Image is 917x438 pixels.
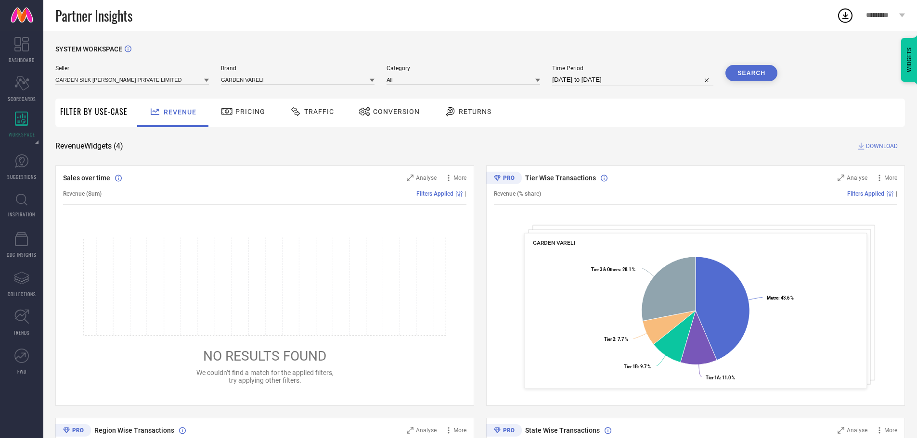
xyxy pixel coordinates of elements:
[552,74,713,86] input: Select time period
[416,190,453,197] span: Filters Applied
[9,131,35,138] span: WORKSPACE
[387,65,540,72] span: Category
[55,45,122,53] span: SYSTEM WORKSPACE
[8,95,36,102] span: SCORECARDS
[604,337,615,342] tspan: Tier 2
[304,108,334,115] span: Traffic
[533,239,575,246] span: GARDEN VARELI
[196,369,334,384] span: We couldn’t find a match for the applied filters, try applying other filters.
[203,348,326,364] span: NO RESULTS FOUND
[837,7,854,24] div: Open download list
[55,141,123,151] span: Revenue Widgets ( 4 )
[767,295,794,300] text: : 43.6 %
[13,329,30,336] span: TRENDS
[60,106,128,117] span: Filter By Use-Case
[7,251,37,258] span: CDC INSIGHTS
[552,65,713,72] span: Time Period
[604,337,628,342] text: : 7.7 %
[8,211,35,218] span: INSPIRATION
[63,174,110,182] span: Sales over time
[459,108,491,115] span: Returns
[55,6,132,25] span: Partner Insights
[706,375,735,380] text: : 11.0 %
[465,190,466,197] span: |
[17,368,26,375] span: FWD
[373,108,420,115] span: Conversion
[94,426,174,434] span: Region Wise Transactions
[847,190,884,197] span: Filters Applied
[525,174,596,182] span: Tier Wise Transactions
[866,141,898,151] span: DOWNLOAD
[884,427,897,434] span: More
[63,190,102,197] span: Revenue (Sum)
[767,295,778,300] tspan: Metro
[8,290,36,298] span: COLLECTIONS
[896,190,897,197] span: |
[221,65,375,72] span: Brand
[407,427,413,434] svg: Zoom
[416,427,437,434] span: Analyse
[624,364,638,369] tspan: Tier 1B
[725,65,777,81] button: Search
[453,427,466,434] span: More
[591,267,620,272] tspan: Tier 3 & Others
[838,427,844,434] svg: Zoom
[847,427,867,434] span: Analyse
[706,375,720,380] tspan: Tier 1A
[525,426,600,434] span: State Wise Transactions
[494,190,541,197] span: Revenue (% share)
[407,175,413,181] svg: Zoom
[838,175,844,181] svg: Zoom
[7,173,37,180] span: SUGGESTIONS
[624,364,651,369] text: : 9.7 %
[591,267,635,272] text: : 28.1 %
[235,108,265,115] span: Pricing
[847,175,867,181] span: Analyse
[416,175,437,181] span: Analyse
[453,175,466,181] span: More
[55,65,209,72] span: Seller
[486,172,522,186] div: Premium
[164,108,196,116] span: Revenue
[9,56,35,63] span: DASHBOARD
[884,175,897,181] span: More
